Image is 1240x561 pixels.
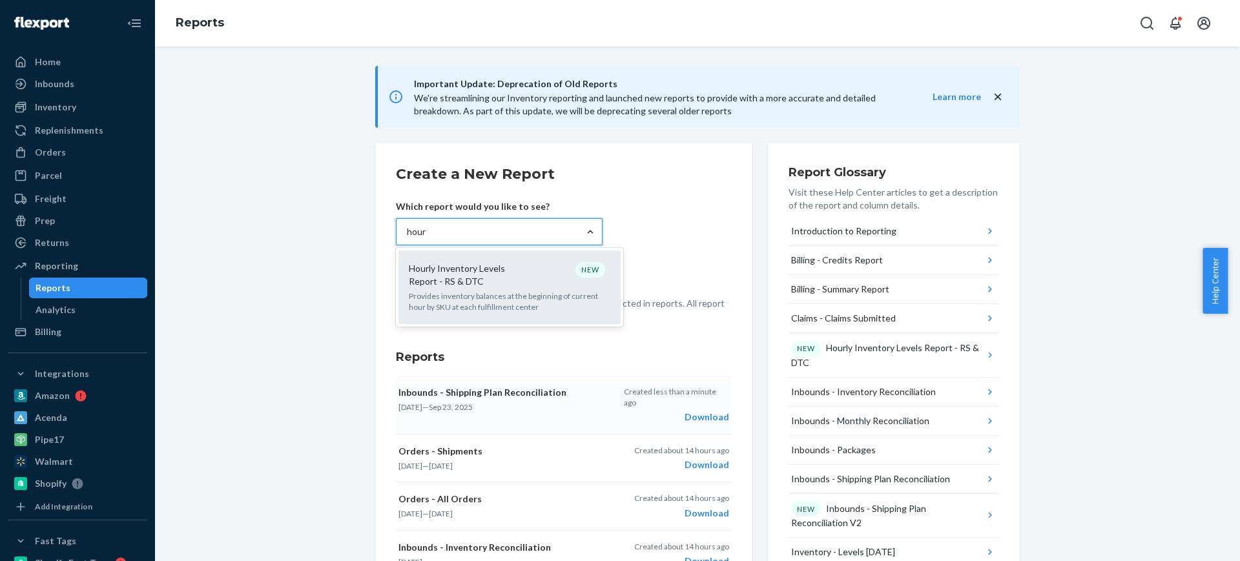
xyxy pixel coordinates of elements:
p: Created about 14 hours ago [634,445,729,456]
a: Inventory [8,97,147,117]
button: Close Navigation [121,10,147,36]
button: Fast Tags [8,531,147,551]
div: Inventory - Levels [DATE] [791,546,895,558]
div: Pipe17 [35,433,64,446]
div: Replenishments [35,124,103,137]
p: Which report would you like to see? [396,200,603,213]
div: Introduction to Reporting [791,225,896,238]
p: Orders - All Orders [398,493,617,505]
button: Orders - Shipments[DATE]—[DATE]Created about 14 hours agoDownload [396,434,732,482]
img: Flexport logo [14,17,69,30]
button: NEWInbounds - Shipping Plan Reconciliation V2 [789,494,999,538]
div: Inbounds - Packages [791,444,876,456]
div: Download [624,411,729,423]
div: Reporting [35,260,78,272]
a: Orders [8,142,147,163]
time: [DATE] [398,402,422,412]
div: Freight [35,192,67,205]
button: Open notifications [1162,10,1188,36]
a: Home [8,52,147,72]
div: Amazon [35,389,70,402]
a: Acenda [8,407,147,428]
button: Claims - Claims Submitted [789,304,999,333]
button: NEWHourly Inventory Levels Report - RS & DTC [789,333,999,378]
button: Introduction to Reporting [789,217,999,246]
p: Created about 14 hours ago [634,493,729,504]
time: Sep 23, 2025 [429,402,473,412]
p: — [398,402,616,413]
button: Integrations [8,363,147,384]
a: Reports [29,278,148,298]
div: Parcel [35,169,62,182]
a: Returns [8,232,147,253]
button: Inbounds - Shipping Plan Reconciliation[DATE]—Sep 23, 2025Created less than a minute agoDownload [396,376,732,434]
div: Home [35,56,61,68]
p: NEW [797,504,815,515]
div: Shopify [35,477,67,490]
time: [DATE] [429,461,453,471]
div: Walmart [35,455,73,468]
div: Inbounds - Monthly Reconciliation [791,414,929,427]
div: Acenda [35,411,67,424]
a: Pipe17 [8,429,147,450]
span: We're streamlining our Inventory reporting and launched new reports to provide with a more accura... [414,92,876,116]
span: Important Update: Deprecation of Old Reports [414,76,907,92]
a: Freight [8,189,147,209]
button: Inbounds - Inventory Reconciliation [789,378,999,407]
p: NEW [797,343,815,354]
a: Add Integration [8,499,147,515]
p: Created about 14 hours ago [634,541,729,552]
a: Analytics [29,300,148,320]
h3: Reports [396,349,732,365]
div: Inventory [35,101,76,114]
a: Reports [176,15,224,30]
button: Inbounds - Packages [789,436,999,465]
div: Billing - Summary Report [791,283,889,296]
div: Fast Tags [35,535,76,547]
a: Shopify [8,473,147,494]
a: Walmart [8,451,147,472]
a: Replenishments [8,120,147,141]
div: Prep [35,214,55,227]
h3: Report Glossary [789,164,999,181]
button: Billing - Credits Report [789,246,999,275]
button: Open Search Box [1134,10,1160,36]
button: Learn more [907,90,981,103]
a: Prep [8,210,147,231]
div: Hourly Inventory Levels Report - RS & DTC [791,341,984,369]
button: Help Center [1203,248,1228,314]
button: Inbounds - Monthly Reconciliation [789,407,999,436]
p: Inbounds - Shipping Plan Reconciliation [398,386,616,399]
div: Returns [35,236,69,249]
time: [DATE] [429,509,453,518]
button: close [991,90,1004,104]
div: Analytics [36,303,76,316]
div: Integrations [35,367,89,380]
div: Reports [36,281,70,294]
p: Hourly Inventory Levels Report - RS & DTC [409,262,533,288]
p: Visit these Help Center articles to get a description of the report and column details. [789,186,999,212]
div: Inbounds [35,77,74,90]
a: Reporting [8,256,147,276]
button: Billing - Summary Report [789,275,999,304]
input: Hourly Inventory Levels Report - RS & DTCNEWProvides inventory balances at the beginning of curre... [407,225,427,238]
a: Inbounds [8,74,147,94]
time: [DATE] [398,461,422,471]
p: NEW [581,265,599,275]
p: Inbounds - Inventory Reconciliation [398,541,617,554]
p: — [398,508,617,519]
div: Claims - Claims Submitted [791,312,896,325]
button: Inbounds - Shipping Plan Reconciliation [789,465,999,494]
a: Billing [8,321,147,342]
ol: breadcrumbs [165,5,234,42]
h2: Create a New Report [396,164,732,185]
div: Inbounds - Inventory Reconciliation [791,385,936,398]
div: Orders [35,146,66,159]
button: Open account menu [1191,10,1217,36]
div: Download [634,507,729,520]
div: Billing [35,325,61,338]
p: — [398,460,617,471]
p: Orders - Shipments [398,445,617,458]
div: Billing - Credits Report [791,254,883,267]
